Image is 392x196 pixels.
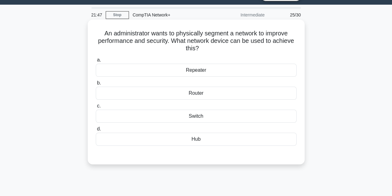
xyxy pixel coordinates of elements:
div: CompTIA Network+ [129,9,214,21]
div: Router [96,87,297,100]
span: d. [97,126,101,131]
span: b. [97,80,101,85]
div: Switch [96,110,297,123]
div: Intermediate [214,9,268,21]
div: Hub [96,133,297,146]
h5: An administrator wants to physically segment a network to improve performance and security. What ... [95,30,297,52]
a: Stop [106,11,129,19]
div: 21:47 [88,9,106,21]
span: a. [97,57,101,62]
div: 25/30 [268,9,305,21]
span: c. [97,103,101,108]
div: Repeater [96,64,297,77]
